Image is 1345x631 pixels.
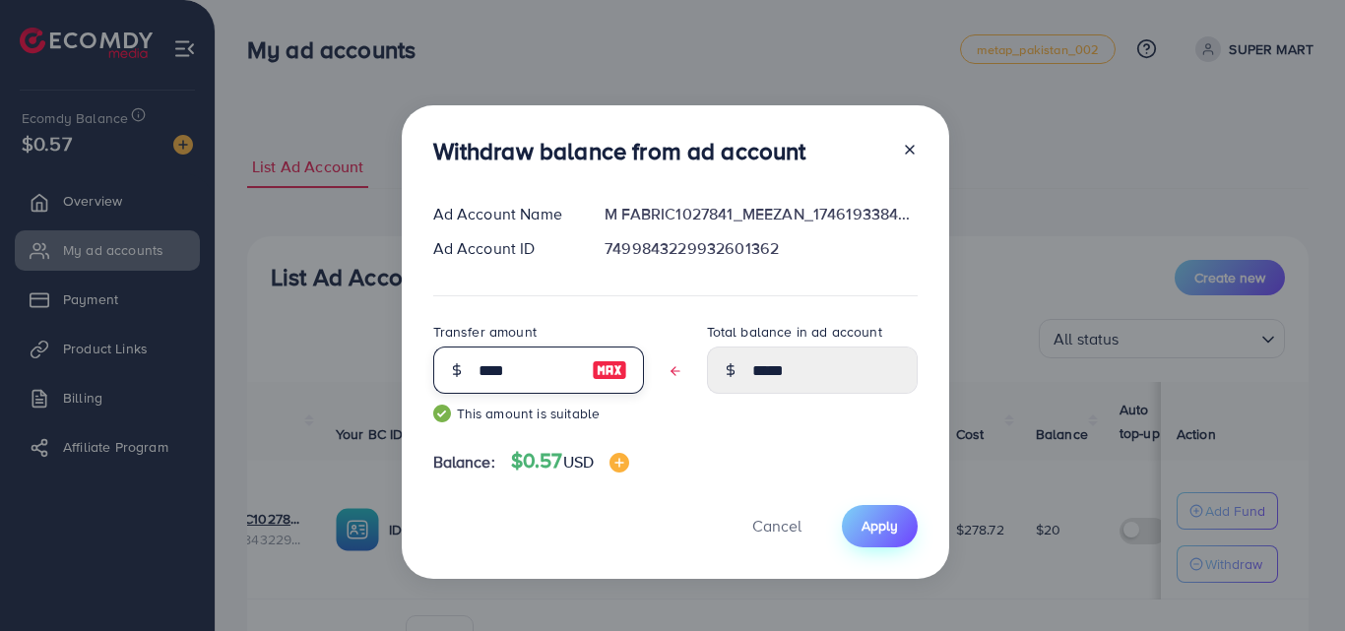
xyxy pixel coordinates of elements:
iframe: Chat [1261,542,1330,616]
div: M FABRIC1027841_MEEZAN_1746193384004 [589,203,932,225]
span: USD [563,451,594,473]
label: Transfer amount [433,322,537,342]
span: Apply [862,516,898,536]
label: Total balance in ad account [707,322,882,342]
div: Ad Account Name [417,203,590,225]
img: image [609,453,629,473]
button: Cancel [728,505,826,547]
img: image [592,358,627,382]
h3: Withdraw balance from ad account [433,137,806,165]
span: Balance: [433,451,495,473]
span: Cancel [752,515,801,536]
img: guide [433,405,451,422]
small: This amount is suitable [433,404,644,423]
div: 7499843229932601362 [589,237,932,260]
h4: $0.57 [511,449,629,473]
button: Apply [842,505,918,547]
div: Ad Account ID [417,237,590,260]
